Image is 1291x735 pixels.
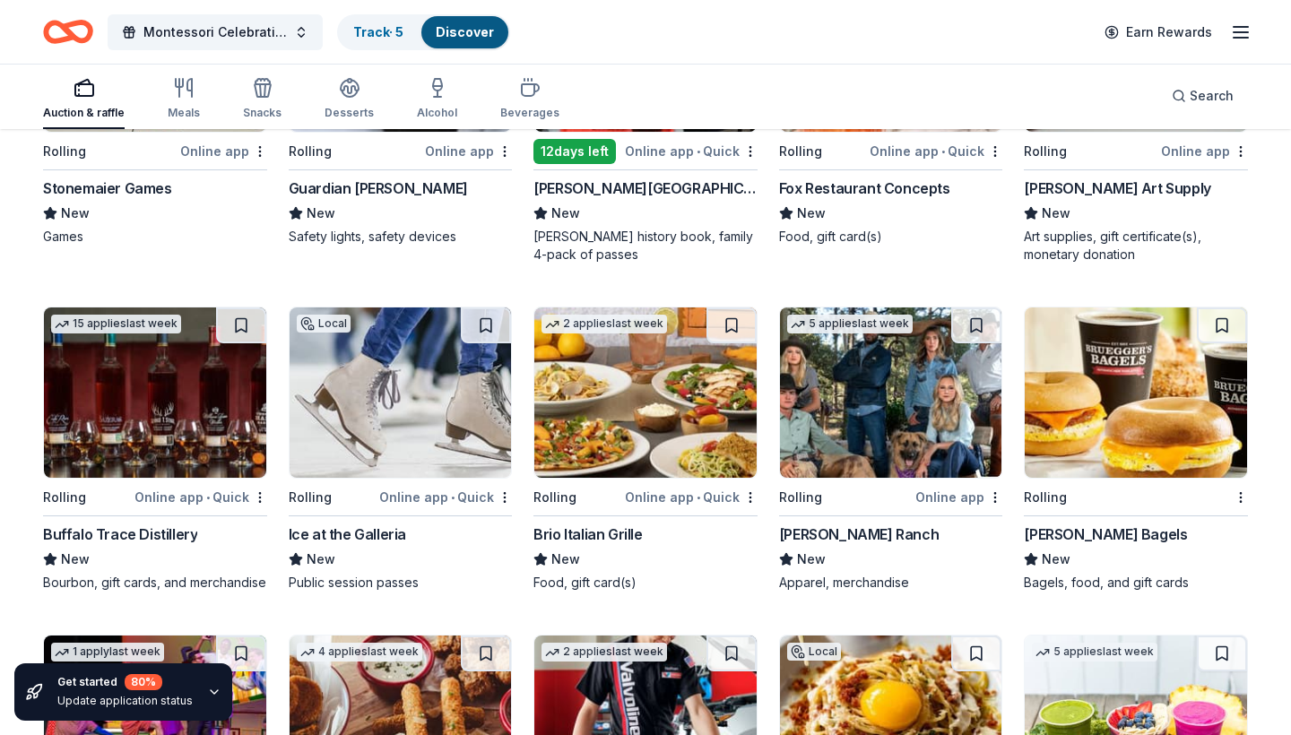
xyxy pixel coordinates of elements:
[180,140,267,162] div: Online app
[143,22,287,43] span: Montessori Celebration
[289,228,513,246] div: Safety lights, safety devices
[625,140,758,162] div: Online app Quick
[43,228,267,246] div: Games
[1042,549,1070,570] span: New
[779,141,822,162] div: Rolling
[43,487,86,508] div: Rolling
[43,141,86,162] div: Rolling
[43,70,125,129] button: Auction & raffle
[243,70,282,129] button: Snacks
[533,574,758,592] div: Food, gift card(s)
[533,487,576,508] div: Rolling
[417,70,457,129] button: Alcohol
[1094,16,1223,48] a: Earn Rewards
[289,307,513,592] a: Image for Ice at the GalleriaLocalRollingOnline app•QuickIce at the GalleriaNewPublic session passes
[1024,487,1067,508] div: Rolling
[1024,228,1248,264] div: Art supplies, gift certificate(s), monetary donation
[1024,574,1248,592] div: Bagels, food, and gift cards
[43,574,267,592] div: Bourbon, gift cards, and merchandise
[1025,307,1247,478] img: Image for Bruegger's Bagels
[1024,307,1248,592] a: Image for Bruegger's BagelsRolling[PERSON_NAME] BagelsNewBagels, food, and gift cards
[353,24,403,39] a: Track· 5
[697,144,700,159] span: •
[57,694,193,708] div: Update application status
[1190,85,1234,107] span: Search
[307,549,335,570] span: New
[108,14,323,50] button: Montessori Celebration
[915,486,1002,508] div: Online app
[870,140,1002,162] div: Online app Quick
[289,523,406,545] div: Ice at the Galleria
[451,490,455,505] span: •
[289,487,332,508] div: Rolling
[1024,523,1187,545] div: [PERSON_NAME] Bagels
[51,643,164,661] div: 1 apply last week
[297,315,351,333] div: Local
[542,643,667,661] div: 2 applies last week
[551,549,580,570] span: New
[697,490,700,505] span: •
[779,177,950,199] div: Fox Restaurant Concepts
[780,307,1002,478] img: Image for Kimes Ranch
[425,140,512,162] div: Online app
[787,315,913,333] div: 5 applies last week
[779,487,822,508] div: Rolling
[787,643,841,661] div: Local
[379,486,512,508] div: Online app Quick
[1161,140,1248,162] div: Online app
[57,674,193,690] div: Get started
[1032,643,1157,661] div: 5 applies last week
[551,203,580,224] span: New
[417,106,457,120] div: Alcohol
[43,11,93,53] a: Home
[534,307,757,478] img: Image for Brio Italian Grille
[325,70,374,129] button: Desserts
[337,14,510,50] button: Track· 5Discover
[1024,141,1067,162] div: Rolling
[533,139,616,164] div: 12 days left
[243,106,282,120] div: Snacks
[436,24,494,39] a: Discover
[61,549,90,570] span: New
[297,643,422,661] div: 4 applies last week
[44,307,266,478] img: Image for Buffalo Trace Distillery
[289,177,468,199] div: Guardian [PERSON_NAME]
[779,523,939,545] div: [PERSON_NAME] Ranch
[533,307,758,592] a: Image for Brio Italian Grille2 applieslast weekRollingOnline app•QuickBrio Italian GrilleNewFood,...
[307,203,335,224] span: New
[1024,177,1210,199] div: [PERSON_NAME] Art Supply
[779,574,1003,592] div: Apparel, merchandise
[325,106,374,120] div: Desserts
[206,490,210,505] span: •
[168,70,200,129] button: Meals
[43,177,172,199] div: Stonemaier Games
[533,177,758,199] div: [PERSON_NAME][GEOGRAPHIC_DATA]
[61,203,90,224] span: New
[941,144,945,159] span: •
[500,70,559,129] button: Beverages
[542,315,667,333] div: 2 applies last week
[289,141,332,162] div: Rolling
[43,106,125,120] div: Auction & raffle
[134,486,267,508] div: Online app Quick
[290,307,512,478] img: Image for Ice at the Galleria
[51,315,181,333] div: 15 applies last week
[779,228,1003,246] div: Food, gift card(s)
[1157,78,1248,114] button: Search
[125,674,162,690] div: 80 %
[797,203,826,224] span: New
[43,307,267,592] a: Image for Buffalo Trace Distillery15 applieslast weekRollingOnline app•QuickBuffalo Trace Distill...
[625,486,758,508] div: Online app Quick
[289,574,513,592] div: Public session passes
[533,523,642,545] div: Brio Italian Grille
[797,549,826,570] span: New
[779,307,1003,592] a: Image for Kimes Ranch5 applieslast weekRollingOnline app[PERSON_NAME] RanchNewApparel, merchandise
[168,106,200,120] div: Meals
[500,106,559,120] div: Beverages
[533,228,758,264] div: [PERSON_NAME] history book, family 4-pack of passes
[1042,203,1070,224] span: New
[43,523,197,545] div: Buffalo Trace Distillery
